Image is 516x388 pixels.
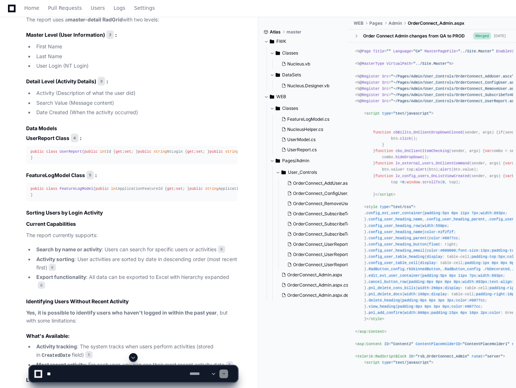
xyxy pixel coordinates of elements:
[279,280,350,290] button: OrderConnect_Admin.aspx.cs
[492,273,503,278] span: 893px
[405,311,416,315] span: width
[444,280,451,284] span: 0px
[456,298,467,303] span: color
[36,256,74,262] strong: Activity sorting
[424,211,440,215] span: padding
[36,246,102,252] strong: Search by name or activity
[287,29,301,35] span: master
[31,187,44,191] span: public
[382,99,389,103] span: Src
[282,50,298,56] span: Classes
[276,71,280,79] svg: Directory
[293,262,383,268] span: OrderConnect_UserReport.ascx.designer.cs
[442,236,458,240] span: #0077cc
[436,224,447,228] span: 550px
[270,103,349,114] button: Classes
[483,261,489,265] span: 1px
[501,261,507,265] span: 0px
[438,298,444,303] span: 3px
[440,248,456,253] span: #000000
[402,298,418,303] span: padding
[469,273,476,278] span: 7px
[46,149,57,154] span: class
[34,89,237,97] li: Activity (Description of what the user did)
[436,280,442,284] span: 0px
[494,33,506,39] div: [DATE]
[49,264,56,271] span: 6
[366,286,416,290] span: .pnl_delete_cons_bills
[276,49,280,57] svg: Directory
[287,61,310,67] span: Nucleus.vb
[393,49,411,53] span: Language
[415,167,427,172] span: alert
[478,273,489,278] span: width
[287,83,329,89] span: Nucleus.Designer.vb
[405,267,440,271] span: .rbSkinnedButton
[469,311,478,315] span: 10px
[270,69,343,81] button: DataSets
[409,280,424,284] span: padding
[287,116,329,122] span: FeatureLogModel.cs
[210,149,223,154] span: public
[366,280,407,284] span: .cancel_button_row
[398,304,413,309] span: padding
[429,298,435,303] span: 0px
[284,219,356,229] button: OrderConnect_SubscribeTo40401a_Report.ascx.cs
[26,332,237,340] h4: What's Available:
[420,261,436,265] span: display
[431,292,447,296] span: display
[489,311,501,315] span: color
[471,211,478,215] span: 7px
[440,167,451,172] span: alert
[366,217,422,221] span: .config_user_heading_name
[282,72,301,78] span: DataSets
[36,274,86,280] strong: Export functionality
[36,343,77,349] strong: Activity tracking
[26,31,237,40] h4: Master Level (User Information) :
[355,329,386,334] span: </ >
[442,211,449,215] span: 5px
[270,92,274,101] svg: Directory
[364,205,416,209] span: < = >
[469,298,485,303] span: #0077cc
[115,149,122,154] span: get
[287,292,367,298] span: OrderConnect_Admin.aspx.designer.cs
[422,224,434,228] span: width
[270,29,281,35] span: Atlas
[363,33,465,39] div: Order Connect Admin changes from QA to PROD
[284,229,356,239] button: OrderConnect_SubscribeTo40401a_Report.ascx.designer.cs
[96,187,109,191] span: public
[34,255,237,272] li: : User activities are sorted by date in descending order (most recent first)
[125,149,131,154] span: set
[449,311,458,315] span: 15px
[284,249,356,260] button: OrderConnect_UserReport.ascx.cs
[463,280,474,284] span: width
[264,91,343,103] button: WEB
[427,280,433,284] span: 0px
[407,180,420,184] span: window
[34,99,237,107] li: Search Value (Message content)
[34,43,237,51] li: First Name
[38,281,45,289] span: 6
[465,261,480,265] span: padding
[34,108,237,117] li: Date Created (When the activity occurred)
[26,298,237,305] h3: Identifying Users Without Recent Activity
[293,252,365,257] span: OrderConnect_UserReport.ascx.cs
[100,149,106,154] span: int
[284,260,356,270] button: OrderConnect_UserReport.ascx.designer.cs
[509,261,516,265] span: 0px
[473,32,491,39] span: Merged
[395,155,422,159] span: hideDropDown
[395,174,469,178] span: lv_config_users_OnListViewCreated
[366,304,395,309] span: .view_heading
[431,311,447,315] span: padding
[492,261,498,265] span: 0px
[281,168,286,177] svg: Directory
[293,231,417,237] span: OrderConnect_SubscribeTo40401a_Report.ascx.designer.cs
[357,342,382,346] span: asp:Content
[362,49,371,53] span: Page
[380,192,393,197] span: script
[218,245,225,253] span: 6
[366,317,384,321] span: </ >
[86,171,94,179] span: 5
